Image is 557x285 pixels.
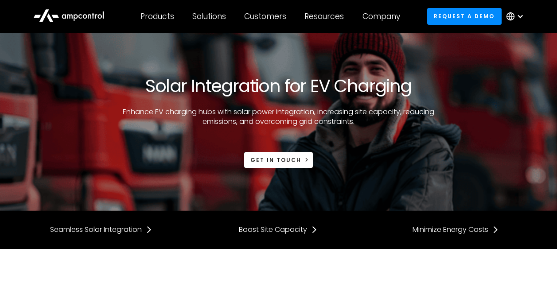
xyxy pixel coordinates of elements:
div: Resources [304,12,344,21]
div: Seamless Solar Integration [50,225,142,235]
a: Seamless Solar Integration [50,225,152,235]
div: Products [140,12,174,21]
a: Get in touch [244,152,314,168]
div: Company [362,12,400,21]
div: Solutions [192,12,226,21]
a: Request a demo [427,8,502,24]
div: Get in touch [250,156,301,164]
div: Customers [244,12,286,21]
p: Enhance EV charging hubs with solar power integration, increasing site capacity, reducing emissio... [120,107,437,127]
a: Minimize Energy Costs [413,225,499,235]
h1: Solar Integration for EV Charging [145,75,411,96]
a: Boost Site Capacity [239,225,318,235]
div: Boost Site Capacity [239,225,307,235]
div: Minimize Energy Costs [413,225,488,235]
